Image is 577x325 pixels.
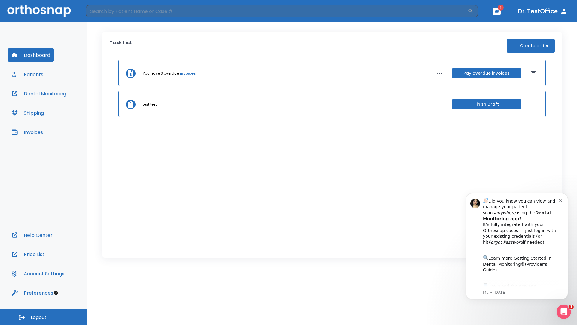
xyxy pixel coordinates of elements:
[8,106,47,120] button: Shipping
[507,39,555,53] button: Create order
[102,13,107,18] button: Dismiss notification
[557,305,571,319] iframe: Intercom live chat
[8,247,48,262] button: Price List
[26,106,102,111] p: Message from Ma, sent 2w ago
[7,5,71,17] img: Orthosnap
[457,184,577,309] iframe: Intercom notifications message
[109,39,132,53] p: Task List
[529,69,538,78] button: Dismiss
[31,314,47,321] span: Logout
[143,71,179,76] p: You have 3 overdue
[569,305,574,309] span: 1
[8,86,70,101] button: Dental Monitoring
[26,100,80,110] a: App Store
[53,290,59,296] div: Tooltip anchor
[8,286,57,300] button: Preferences
[26,98,102,129] div: Download the app: | ​ Let us know if you need help getting started!
[8,266,68,281] button: Account Settings
[8,228,56,242] button: Help Center
[180,71,196,76] a: invoices
[143,102,157,107] p: test test
[452,68,521,78] button: Pay overdue invoices
[452,99,521,109] button: Finish Draft
[8,125,47,139] button: Invoices
[516,6,570,17] button: Dr. TestOffice
[8,48,54,62] button: Dashboard
[8,67,47,82] button: Patients
[498,5,504,11] span: 1
[86,5,468,17] input: Search by Patient Name or Case #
